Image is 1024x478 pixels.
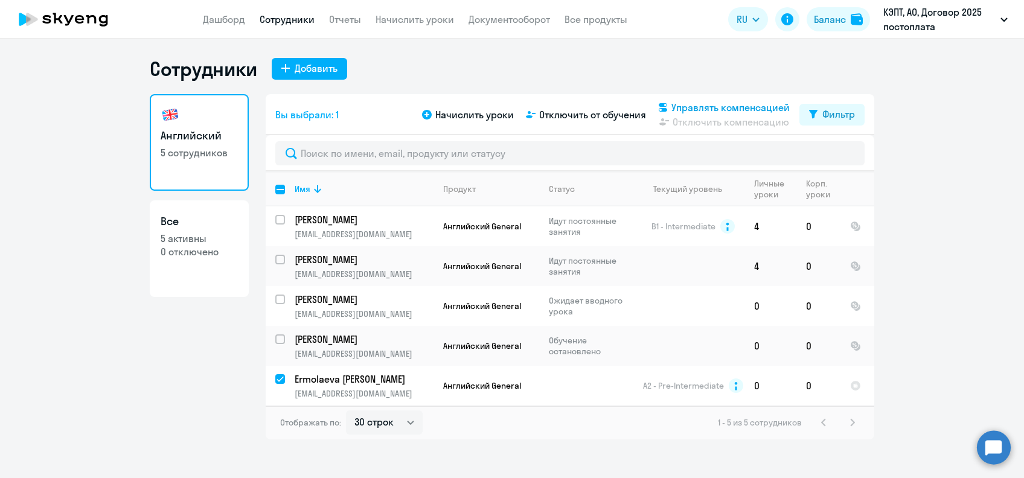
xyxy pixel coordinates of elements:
p: [EMAIL_ADDRESS][DOMAIN_NAME] [295,348,433,359]
p: Идут постоянные занятия [549,215,632,237]
button: КЭПТ, АО, Договор 2025 постоплата [877,5,1014,34]
img: balance [851,13,863,25]
span: RU [737,12,747,27]
span: Управлять компенсацией [671,100,790,115]
td: 0 [744,286,796,326]
div: Добавить [295,61,338,75]
div: Продукт [443,183,476,194]
a: Начислить уроки [376,13,454,25]
h1: Сотрудники [150,57,257,81]
div: Корп. уроки [806,178,832,200]
td: 0 [796,286,840,326]
p: [EMAIL_ADDRESS][DOMAIN_NAME] [295,308,433,319]
p: [EMAIL_ADDRESS][DOMAIN_NAME] [295,229,433,240]
span: Вы выбрали: 1 [275,107,339,122]
a: Ermolaeva [PERSON_NAME] [295,372,433,386]
a: Сотрудники [260,13,315,25]
div: Продукт [443,183,539,194]
p: 5 активны [161,232,238,245]
p: [PERSON_NAME] [295,333,431,346]
p: 0 отключено [161,245,238,258]
a: Все продукты [565,13,627,25]
p: [PERSON_NAME] [295,213,431,226]
p: Идут постоянные занятия [549,255,632,277]
p: [EMAIL_ADDRESS][DOMAIN_NAME] [295,269,433,279]
h3: Английский [161,128,238,144]
div: Статус [549,183,632,194]
div: Имя [295,183,433,194]
span: Начислить уроки [435,107,514,122]
td: 0 [744,326,796,366]
span: 1 - 5 из 5 сотрудников [718,417,802,428]
td: 0 [744,366,796,406]
span: A2 - Pre-Intermediate [643,380,724,391]
td: 0 [796,206,840,246]
a: [PERSON_NAME] [295,333,433,346]
p: КЭПТ, АО, Договор 2025 постоплата [883,5,996,34]
button: Фильтр [799,104,865,126]
td: 4 [744,246,796,286]
span: Английский General [443,261,521,272]
button: Добавить [272,58,347,80]
td: 4 [744,206,796,246]
div: Фильтр [822,107,855,121]
a: [PERSON_NAME] [295,253,433,266]
img: english [161,105,180,124]
span: Отображать по: [280,417,341,428]
a: [PERSON_NAME] [295,213,433,226]
p: [PERSON_NAME] [295,253,431,266]
div: Статус [549,183,575,194]
div: Личные уроки [754,178,788,200]
span: B1 - Intermediate [651,221,715,232]
button: Балансbalance [807,7,870,31]
p: [PERSON_NAME] [295,293,431,306]
h3: Все [161,214,238,229]
a: Дашборд [203,13,245,25]
input: Поиск по имени, email, продукту или статусу [275,141,865,165]
p: Ожидает вводного урока [549,295,632,317]
div: Корп. уроки [806,178,840,200]
div: Баланс [814,12,846,27]
p: Обучение остановлено [549,335,632,357]
a: Отчеты [329,13,361,25]
td: 0 [796,246,840,286]
span: Английский General [443,301,521,311]
span: Английский General [443,221,521,232]
span: Английский General [443,380,521,391]
span: Отключить от обучения [539,107,646,122]
div: Текущий уровень [642,183,744,194]
p: [EMAIL_ADDRESS][DOMAIN_NAME] [295,388,433,399]
button: RU [728,7,768,31]
td: 0 [796,366,840,406]
td: 0 [796,326,840,366]
p: 5 сотрудников [161,146,238,159]
div: Личные уроки [754,178,796,200]
p: Ermolaeva [PERSON_NAME] [295,372,431,386]
a: Документооборот [469,13,550,25]
div: Имя [295,183,310,194]
a: Английский5 сотрудников [150,94,249,191]
a: Все5 активны0 отключено [150,200,249,297]
div: Текущий уровень [653,183,722,194]
span: Английский General [443,340,521,351]
a: [PERSON_NAME] [295,293,433,306]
